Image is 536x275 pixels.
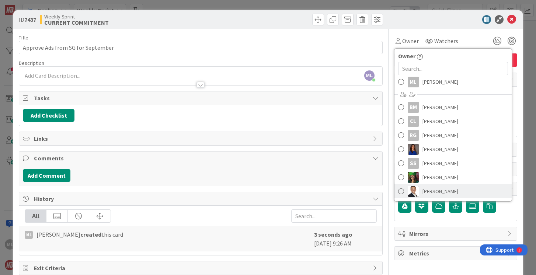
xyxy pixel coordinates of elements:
[19,60,44,66] span: Description
[34,154,369,163] span: Comments
[394,170,512,184] a: SL[PERSON_NAME]
[19,15,36,24] span: ID
[408,102,419,113] div: BM
[408,186,419,197] img: SL
[409,249,504,258] span: Metrics
[44,14,109,20] span: Weekly Sprint
[394,142,512,156] a: SL[PERSON_NAME]
[408,76,419,87] div: ML
[314,230,377,248] div: [DATE] 9:26 AM
[394,100,512,114] a: BM[PERSON_NAME]
[80,231,101,238] b: created
[408,130,419,141] div: RG
[394,114,512,128] a: CL[PERSON_NAME]
[44,20,109,25] b: CURRENT COMMITMENT
[394,156,512,170] a: SS[PERSON_NAME]
[34,134,369,143] span: Links
[364,70,375,81] span: ML
[394,184,512,198] a: SL[PERSON_NAME]
[398,52,415,60] span: Owner
[422,172,458,183] span: [PERSON_NAME]
[23,169,70,182] button: Add Comment
[394,75,512,89] a: ML[PERSON_NAME]
[408,172,419,183] img: SL
[402,36,419,45] span: Owner
[19,41,382,54] input: type card name here...
[422,158,458,169] span: [PERSON_NAME]
[422,144,458,155] span: [PERSON_NAME]
[408,116,419,127] div: CL
[394,128,512,142] a: RG[PERSON_NAME]
[15,1,34,10] span: Support
[25,210,46,222] div: All
[408,158,419,169] div: SS
[408,144,419,155] img: SL
[19,34,28,41] label: Title
[434,36,458,45] span: Watchers
[409,229,504,238] span: Mirrors
[314,231,352,238] b: 3 seconds ago
[422,102,458,113] span: [PERSON_NAME]
[38,3,40,9] div: 1
[398,62,508,75] input: Search...
[23,109,74,122] button: Add Checklist
[25,231,33,239] div: ML
[36,230,123,239] span: [PERSON_NAME] this card
[422,130,458,141] span: [PERSON_NAME]
[34,94,369,102] span: Tasks
[422,116,458,127] span: [PERSON_NAME]
[24,16,36,23] b: 7437
[34,194,369,203] span: History
[422,186,458,197] span: [PERSON_NAME]
[422,76,458,87] span: [PERSON_NAME]
[291,209,377,223] input: Search...
[34,264,369,272] span: Exit Criteria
